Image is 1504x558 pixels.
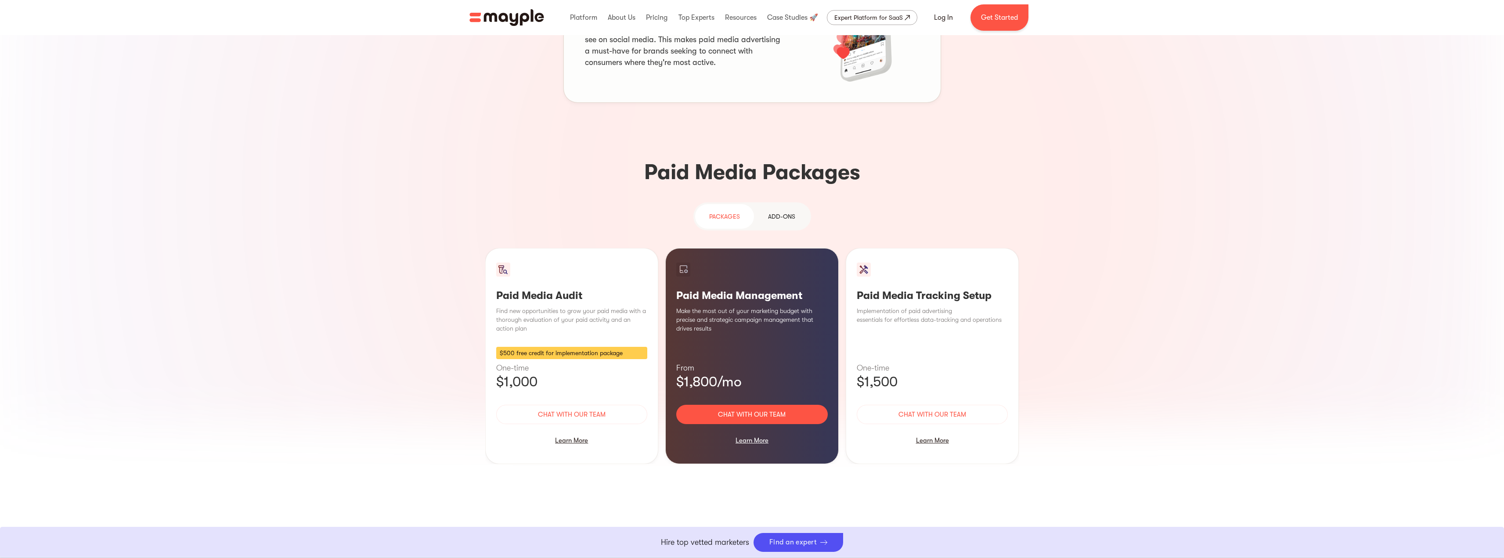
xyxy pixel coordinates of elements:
div: $500 free credit for implementation package [496,347,648,359]
p: One-time [857,363,1008,373]
iframe: Chat Widget [1346,456,1504,558]
p: Implementation of paid advertising essentials for effortless data-tracking and operations [857,306,1008,324]
p: Hire top vetted marketers [661,536,749,548]
a: Get Started [970,4,1028,31]
h3: Paid Media Management [676,289,828,302]
div: Platform [568,4,599,32]
img: Mayple logo [469,9,544,26]
h3: Paid Media Packages [485,158,1019,187]
p: One-time [496,363,648,373]
p: Make the most out of your marketing budget with precise and strategic campaign management that dr... [676,306,828,333]
p: $1,000 [496,373,648,391]
p: From [676,363,828,373]
div: Find an expert [769,538,817,547]
h3: Paid Media Audit [496,289,648,302]
p: $1,500 [857,373,1008,391]
p: $1,800/mo [676,373,828,391]
div: Resources [723,4,759,32]
div: PAckages [709,211,740,222]
a: Expert Platform for SaaS [827,10,917,25]
div: Top Experts [676,4,717,32]
a: home [469,9,544,26]
div: Learn More [676,431,828,450]
div: Learn More [496,431,648,450]
div: Expert Platform for SaaS [834,12,903,23]
a: Chat with our team [676,405,828,424]
div: Add-ons [768,211,795,222]
div: Learn More [857,431,1008,450]
h3: Paid Media Tracking Setup [857,289,1008,302]
a: Chat with our team [496,405,648,424]
a: Chat with our team [857,405,1008,424]
div: About Us [606,4,638,32]
a: Log In [923,7,963,28]
div: Pricing [644,4,670,32]
p: Find new opportunities to grow your paid media with a thorough evaluation of your paid activity a... [496,306,648,333]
